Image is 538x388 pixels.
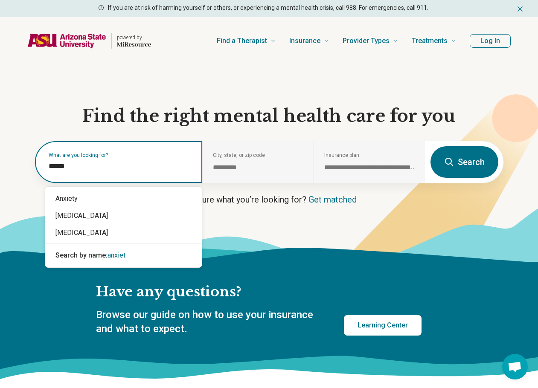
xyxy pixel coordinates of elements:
[470,34,511,48] button: Log In
[55,251,108,259] span: Search by name:
[516,3,524,14] button: Dismiss
[49,153,192,158] label: What are you looking for?
[96,283,422,301] h2: Have any questions?
[45,224,202,241] div: [MEDICAL_DATA]
[343,35,390,47] span: Provider Types
[35,105,504,127] h1: Find the right mental health care for you
[108,251,125,259] span: anxiet
[45,207,202,224] div: [MEDICAL_DATA]
[117,34,151,41] p: powered by
[27,27,151,55] a: Home page
[502,354,528,379] div: Open chat
[308,194,357,205] a: Get matched
[430,146,498,178] button: Search
[35,194,504,206] p: Not sure what you’re looking for?
[108,3,428,12] p: If you are at risk of harming yourself or others, or experiencing a mental health crisis, call 98...
[45,187,202,267] div: Suggestions
[412,35,448,47] span: Treatments
[96,308,323,336] p: Browse our guide on how to use your insurance and what to expect.
[45,190,202,207] div: Anxiety
[289,35,320,47] span: Insurance
[217,35,267,47] span: Find a Therapist
[344,315,422,336] a: Learning Center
